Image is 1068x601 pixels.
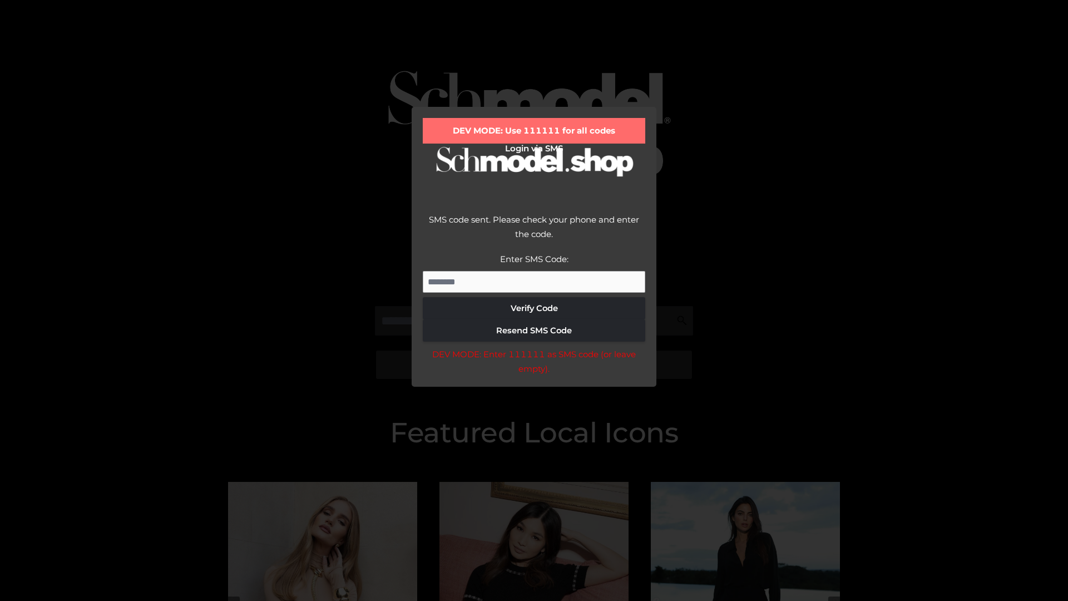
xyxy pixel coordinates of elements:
[423,213,645,252] div: SMS code sent. Please check your phone and enter the code.
[423,297,645,319] button: Verify Code
[423,144,645,154] h2: Login via SMS
[423,319,645,342] button: Resend SMS Code
[423,118,645,144] div: DEV MODE: Use 111111 for all codes
[500,254,568,264] label: Enter SMS Code:
[423,347,645,376] div: DEV MODE: Enter 111111 as SMS code (or leave empty).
